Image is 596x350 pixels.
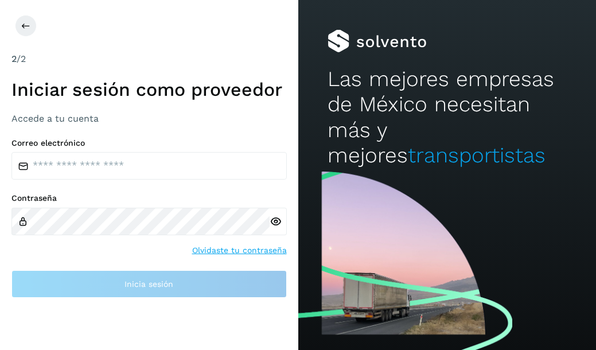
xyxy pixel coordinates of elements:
[11,270,287,298] button: Inicia sesión
[408,143,546,168] span: transportistas
[11,138,287,148] label: Correo electrónico
[11,113,287,124] h3: Accede a tu cuenta
[328,67,566,169] h2: Las mejores empresas de México necesitan más y mejores
[11,52,287,66] div: /2
[11,193,287,203] label: Contraseña
[11,53,17,64] span: 2
[124,280,173,288] span: Inicia sesión
[192,244,287,256] a: Olvidaste tu contraseña
[11,79,287,100] h1: Iniciar sesión como proveedor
